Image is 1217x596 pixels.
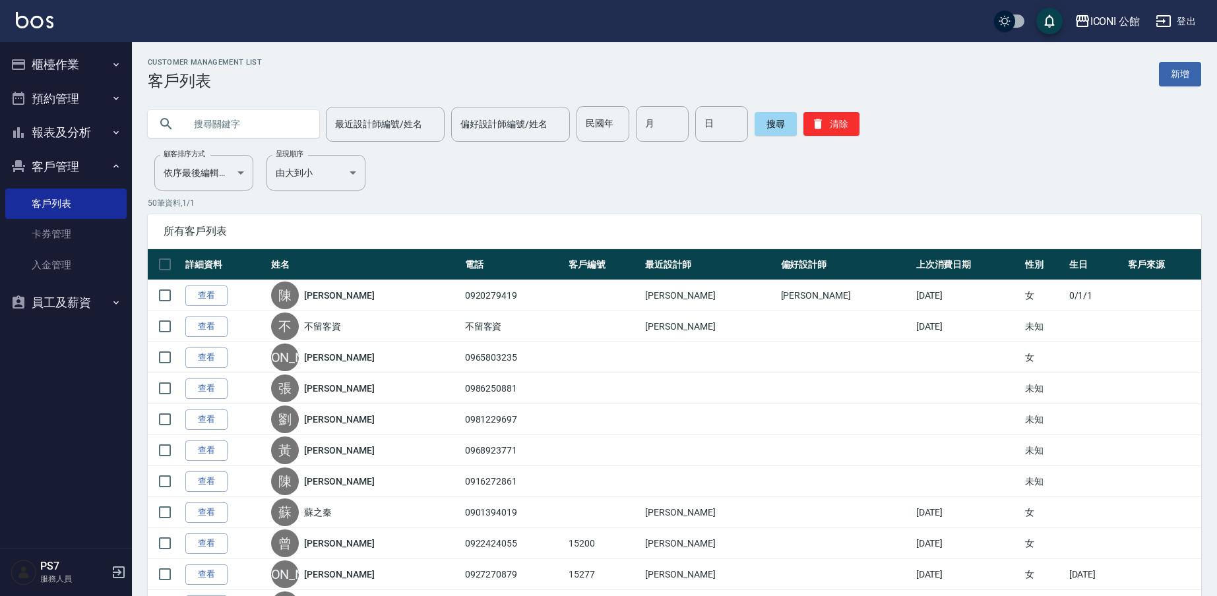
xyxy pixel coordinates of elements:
[462,249,566,280] th: 電話
[913,280,1022,311] td: [DATE]
[1066,280,1125,311] td: 0/1/1
[1066,559,1125,590] td: [DATE]
[271,467,299,495] div: 陳
[1022,404,1066,435] td: 未知
[5,115,127,150] button: 報表及分析
[185,316,228,337] a: 查看
[154,155,253,191] div: 依序最後編輯時間
[148,58,262,67] h2: Customer Management List
[462,404,566,435] td: 0981229697
[182,249,268,280] th: 詳細資料
[1022,373,1066,404] td: 未知
[642,280,777,311] td: [PERSON_NAME]
[1022,435,1066,466] td: 未知
[5,285,127,320] button: 員工及薪資
[1022,249,1066,280] th: 性別
[276,149,303,159] label: 呈現順序
[1090,13,1140,30] div: ICONI 公館
[271,405,299,433] div: 劉
[5,47,127,82] button: 櫃檯作業
[462,342,566,373] td: 0965803235
[462,528,566,559] td: 0922424055
[1022,466,1066,497] td: 未知
[304,289,374,302] a: [PERSON_NAME]
[185,106,309,142] input: 搜尋關鍵字
[271,560,299,588] div: [PERSON_NAME]
[755,112,797,136] button: 搜尋
[5,250,127,280] a: 入金管理
[164,225,1185,238] span: 所有客戶列表
[5,150,127,184] button: 客戶管理
[1022,311,1066,342] td: 未知
[271,498,299,526] div: 蘇
[913,497,1022,528] td: [DATE]
[11,559,37,585] img: Person
[778,280,913,311] td: [PERSON_NAME]
[1022,497,1066,528] td: 女
[304,413,374,426] a: [PERSON_NAME]
[1150,9,1201,34] button: 登出
[271,529,299,557] div: 曾
[1159,62,1201,86] a: 新增
[304,506,332,519] a: 蘇之秦
[642,311,777,342] td: [PERSON_NAME]
[304,320,341,333] a: 不留客資
[5,189,127,219] a: 客戶列表
[185,378,228,399] a: 查看
[148,72,262,90] h3: 客戶列表
[642,249,777,280] th: 最近設計師
[304,568,374,581] a: [PERSON_NAME]
[304,444,374,457] a: [PERSON_NAME]
[642,528,777,559] td: [PERSON_NAME]
[462,280,566,311] td: 0920279419
[565,528,642,559] td: 15200
[304,382,374,395] a: [PERSON_NAME]
[5,82,127,116] button: 預約管理
[913,311,1022,342] td: [DATE]
[164,149,205,159] label: 顧客排序方式
[16,12,53,28] img: Logo
[462,466,566,497] td: 0916272861
[565,249,642,280] th: 客戶編號
[913,559,1022,590] td: [DATE]
[266,155,365,191] div: 由大到小
[271,313,299,340] div: 不
[271,374,299,402] div: 張
[1036,8,1063,34] button: save
[462,497,566,528] td: 0901394019
[462,311,566,342] td: 不留客資
[40,573,108,585] p: 服務人員
[40,560,108,573] h5: PS7
[1022,528,1066,559] td: 女
[1022,342,1066,373] td: 女
[185,533,228,554] a: 查看
[185,471,228,492] a: 查看
[5,219,127,249] a: 卡券管理
[642,559,777,590] td: [PERSON_NAME]
[565,559,642,590] td: 15277
[304,537,374,550] a: [PERSON_NAME]
[1022,280,1066,311] td: 女
[1066,249,1125,280] th: 生日
[185,285,228,306] a: 查看
[1125,249,1201,280] th: 客戶來源
[185,409,228,430] a: 查看
[304,351,374,364] a: [PERSON_NAME]
[271,282,299,309] div: 陳
[185,440,228,461] a: 查看
[462,435,566,466] td: 0968923771
[185,502,228,523] a: 查看
[462,373,566,404] td: 0986250881
[803,112,859,136] button: 清除
[185,347,228,368] a: 查看
[913,249,1022,280] th: 上次消費日期
[913,528,1022,559] td: [DATE]
[148,197,1201,209] p: 50 筆資料, 1 / 1
[642,497,777,528] td: [PERSON_NAME]
[271,436,299,464] div: 黃
[1069,8,1146,35] button: ICONI 公館
[271,343,299,371] div: [PERSON_NAME]
[778,249,913,280] th: 偏好設計師
[304,475,374,488] a: [PERSON_NAME]
[1022,559,1066,590] td: 女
